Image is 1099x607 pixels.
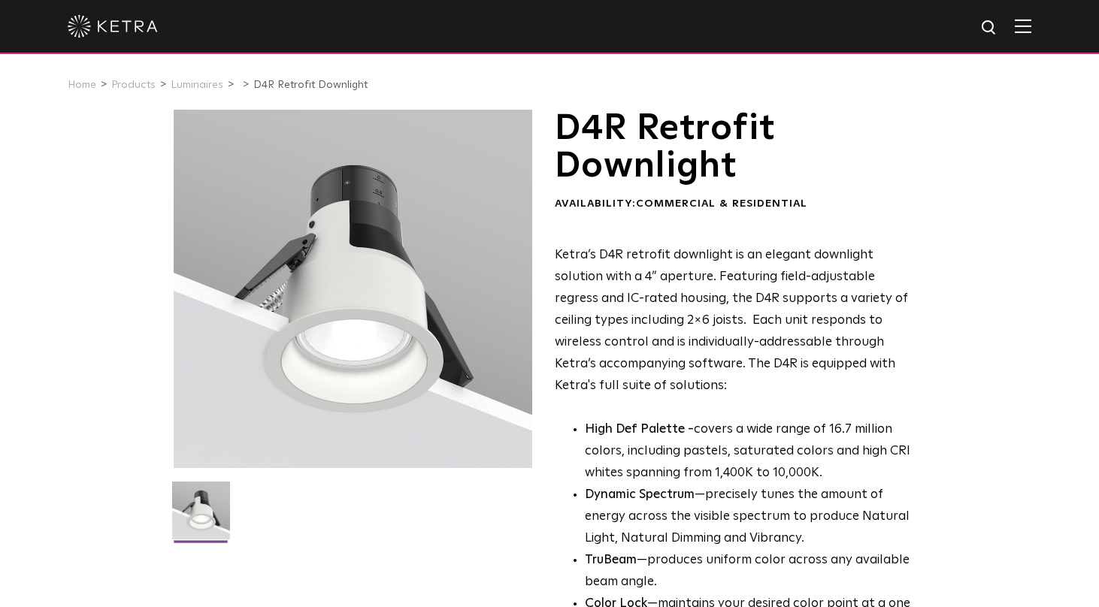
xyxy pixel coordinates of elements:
img: D4R Retrofit Downlight [172,482,230,551]
a: Luminaires [171,80,223,90]
div: Availability: [555,197,921,212]
h1: D4R Retrofit Downlight [555,110,921,186]
strong: High Def Palette - [585,423,694,436]
p: covers a wide range of 16.7 million colors, including pastels, saturated colors and high CRI whit... [585,419,921,485]
span: Commercial & Residential [636,198,807,209]
a: Home [68,80,96,90]
img: search icon [980,19,999,38]
strong: TruBeam [585,554,637,566]
img: Hamburger%20Nav.svg [1015,19,1031,33]
strong: Dynamic Spectrum [585,488,695,501]
a: Products [111,80,156,90]
a: D4R Retrofit Downlight [253,80,368,90]
p: Ketra’s D4R retrofit downlight is an elegant downlight solution with a 4” aperture. Featuring fie... [555,245,921,397]
li: —produces uniform color across any available beam angle. [585,550,921,593]
li: —precisely tunes the amount of energy across the visible spectrum to produce Natural Light, Natur... [585,485,921,550]
img: ketra-logo-2019-white [68,15,158,38]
